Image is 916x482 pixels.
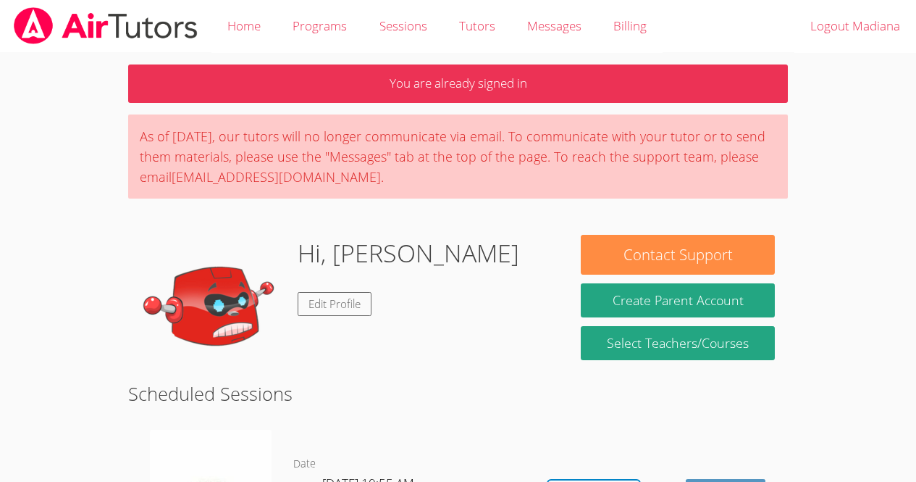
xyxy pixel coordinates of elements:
div: As of [DATE], our tutors will no longer communicate via email. To communicate with your tutor or ... [128,115,788,199]
h2: Scheduled Sessions [128,380,788,407]
img: default.png [141,235,286,380]
span: Messages [527,17,581,34]
p: You are already signed in [128,65,788,103]
button: Contact Support [581,235,774,275]
a: Edit Profile [298,292,371,316]
button: Create Parent Account [581,283,774,317]
a: Select Teachers/Courses [581,326,774,360]
h1: Hi, [PERSON_NAME] [298,235,519,272]
dt: Date [293,455,316,473]
img: airtutors_banner-c4298cdbf04f3fff15de1276eac7730deb9818008684d7c2e4769d2f7ddbe033.png [12,7,199,44]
